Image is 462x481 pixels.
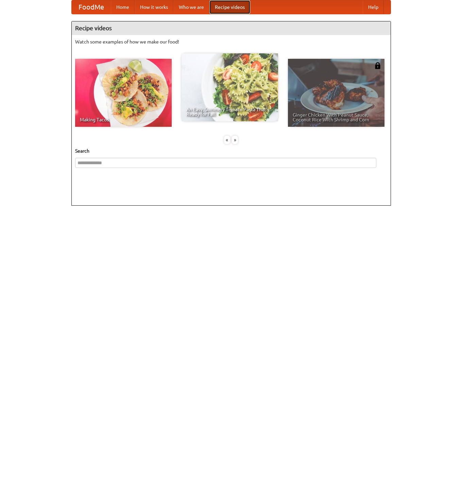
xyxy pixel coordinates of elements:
a: Making Tacos [75,59,172,127]
div: » [232,136,238,144]
a: Recipe videos [209,0,250,14]
img: 483408.png [374,62,381,69]
a: Who we are [173,0,209,14]
span: An Easy, Summery Tomato Pasta That's Ready for Fall [186,107,273,117]
span: Making Tacos [80,117,167,122]
a: How it works [135,0,173,14]
p: Watch some examples of how we make our food! [75,38,387,45]
a: FoodMe [72,0,111,14]
a: Home [111,0,135,14]
h4: Recipe videos [72,21,391,35]
a: An Easy, Summery Tomato Pasta That's Ready for Fall [182,53,278,121]
h5: Search [75,148,387,154]
a: Help [363,0,384,14]
div: « [224,136,230,144]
